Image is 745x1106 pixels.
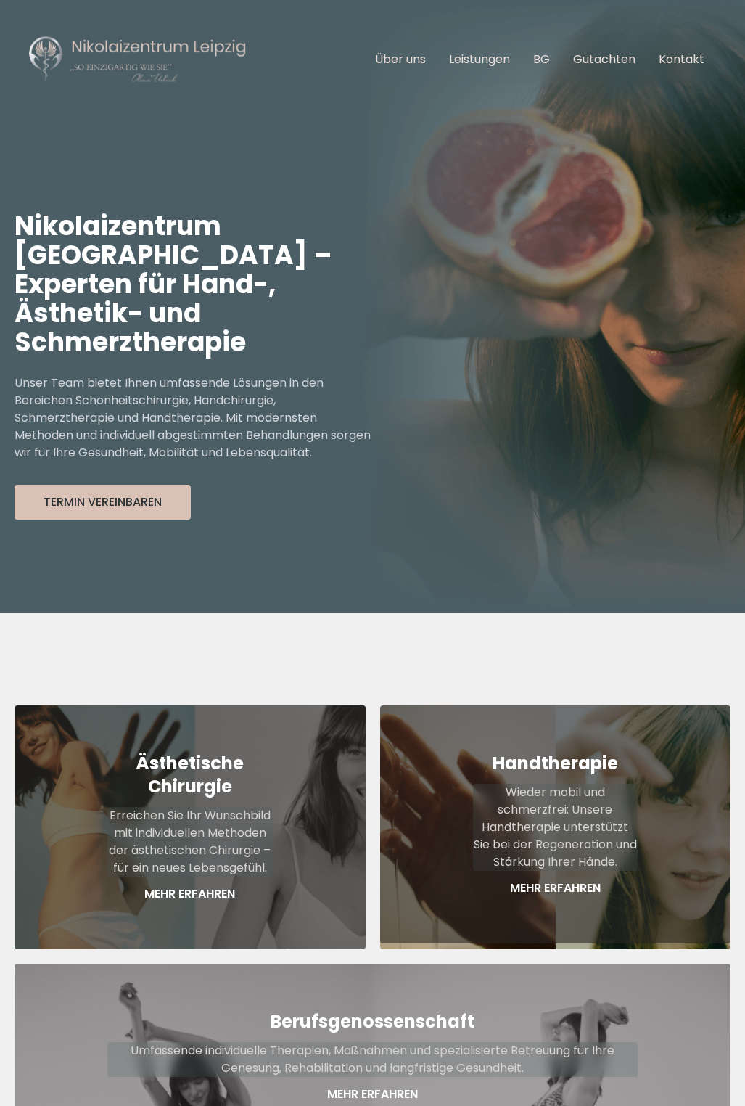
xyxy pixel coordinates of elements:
p: Unser Team bietet Ihnen umfassende Lösungen in den Bereichen Schönheitschirurgie, Handchirurgie, ... [15,374,373,462]
a: Ästhetische ChirurgieErreichen Sie Ihr Wunschbild mit individuellen Methoden der ästhetischen Chi... [15,705,366,949]
a: Kontakt [659,51,704,67]
a: Über uns [375,51,426,67]
p: Wieder mobil und schmerzfrei: Unsere Handtherapie unterstützt Sie bei der Regeneration und Stärku... [473,784,638,871]
strong: Handtherapie [493,751,618,775]
h1: Nikolaizentrum [GEOGRAPHIC_DATA] – Experten für Hand-, Ästhetik- und Schmerztherapie [15,212,373,357]
strong: Ästhetische Chirurgie [136,751,244,798]
a: HandtherapieWieder mobil und schmerzfrei: Unsere Handtherapie unterstützt Sie bei der Regeneratio... [380,705,731,949]
img: Nikolaizentrum Leipzig Logo [29,35,247,84]
strong: Berufsgenossenschaft [271,1009,474,1033]
p: Erreichen Sie Ihr Wunschbild mit individuellen Methoden der ästhetischen Chirurgie – für ein neue... [107,807,273,877]
button: Termin Vereinbaren [15,485,191,520]
p: Umfassende individuelle Therapien, Maßnahmen und spezialisierte Betreuung für Ihre Genesung, Reha... [107,1042,638,1077]
p: Mehr Erfahren [107,1086,638,1103]
p: Mehr Erfahren [107,885,273,903]
a: Gutachten [573,51,635,67]
p: Mehr Erfahren [473,880,638,897]
a: BG [533,51,550,67]
a: Leistungen [449,51,510,67]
